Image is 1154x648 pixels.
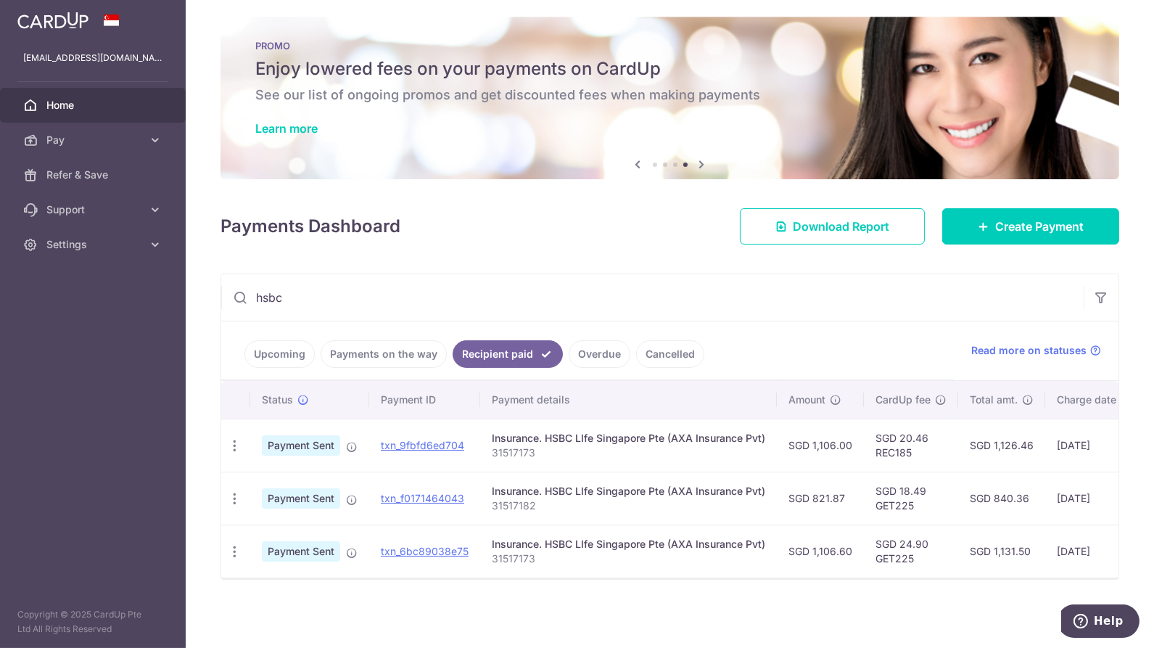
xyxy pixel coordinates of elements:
span: Status [262,393,293,407]
p: [EMAIL_ADDRESS][DOMAIN_NAME] [23,51,162,65]
h5: Enjoy lowered fees on your payments on CardUp [255,57,1084,81]
span: CardUp fee [875,393,931,407]
p: PROMO [255,40,1084,52]
td: SGD 18.49 GET225 [864,472,958,525]
a: txn_6bc89038e75 [381,545,469,557]
a: Read more on statuses [971,343,1101,358]
a: txn_f0171464043 [381,492,464,504]
span: Total amt. [970,393,1018,407]
div: Insurance. HSBC LIfe Singapore Pte (AXA Insurance Pvt) [492,537,765,551]
input: Search by recipient name, payment id or reference [221,274,1084,321]
td: [DATE] [1045,525,1144,578]
span: Payment Sent [262,488,340,509]
td: SGD 24.90 GET225 [864,525,958,578]
span: Amount [788,393,825,407]
td: SGD 1,106.00 [777,419,864,472]
h4: Payments Dashboard [221,213,400,239]
td: [DATE] [1045,472,1144,525]
span: Download Report [793,218,889,235]
span: Read more on statuses [971,343,1087,358]
th: Payment ID [369,381,480,419]
div: Insurance. HSBC LIfe Singapore Pte (AXA Insurance Pvt) [492,431,765,446]
span: Home [46,98,142,112]
div: Insurance. HSBC LIfe Singapore Pte (AXA Insurance Pvt) [492,484,765,499]
img: Latest Promos banner [221,17,1119,179]
a: Recipient paid [453,340,563,368]
span: Payment Sent [262,435,340,456]
span: Refer & Save [46,168,142,182]
td: [DATE] [1045,419,1144,472]
span: Payment Sent [262,541,340,562]
span: Support [46,202,142,217]
a: Create Payment [942,208,1119,245]
th: Payment details [480,381,777,419]
span: Create Payment [995,218,1084,235]
a: Learn more [255,121,318,136]
p: 31517173 [492,446,765,460]
a: txn_9fbfd6ed704 [381,439,464,451]
a: Download Report [740,208,925,245]
img: CardUp [17,12,88,29]
td: SGD 1,126.46 [958,419,1045,472]
p: 31517173 [492,551,765,566]
td: SGD 1,106.60 [777,525,864,578]
td: SGD 821.87 [777,472,864,525]
a: Overdue [569,340,630,368]
td: SGD 20.46 REC185 [864,419,958,472]
td: SGD 1,131.50 [958,525,1045,578]
p: 31517182 [492,499,765,513]
a: Cancelled [636,340,704,368]
a: Upcoming [244,340,315,368]
span: Pay [46,133,142,147]
a: Payments on the way [321,340,447,368]
iframe: Opens a widget where you can find more information [1061,604,1139,641]
span: Settings [46,237,142,252]
span: Charge date [1057,393,1116,407]
h6: See our list of ongoing promos and get discounted fees when making payments [255,86,1084,104]
td: SGD 840.36 [958,472,1045,525]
